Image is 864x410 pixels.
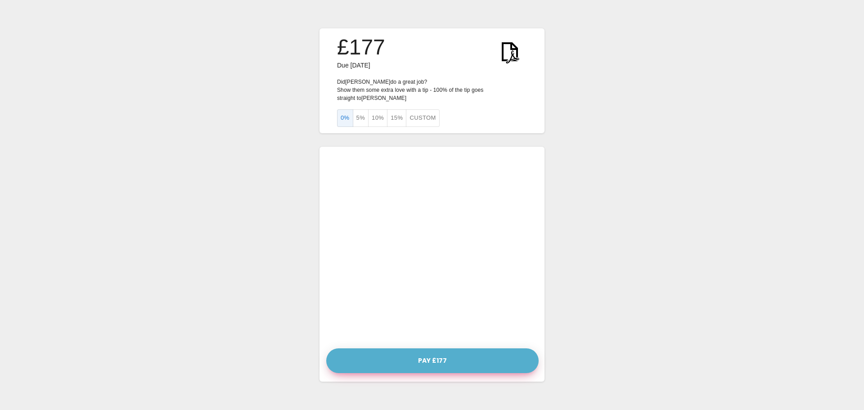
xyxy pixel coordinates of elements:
span: Due [DATE] [337,62,370,69]
h3: £177 [337,35,385,60]
button: 5% [353,109,369,127]
button: 0% [337,109,353,127]
button: 10% [368,109,387,127]
iframe: Secure payment input frame [324,151,540,342]
button: Custom [406,109,439,127]
button: 15% [387,109,406,127]
p: Did [PERSON_NAME] do a great job? Show them some extra love with a tip - 100% of the tip goes str... [337,78,527,102]
button: Pay £177 [326,348,539,373]
img: KWtEnYElUAjQEnRfPUW9W5ea6t5aBiGYRiGYRiGYRg1o9H4B2ScLFicwGxqAAAAAElFTkSuQmCC [493,35,527,69]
